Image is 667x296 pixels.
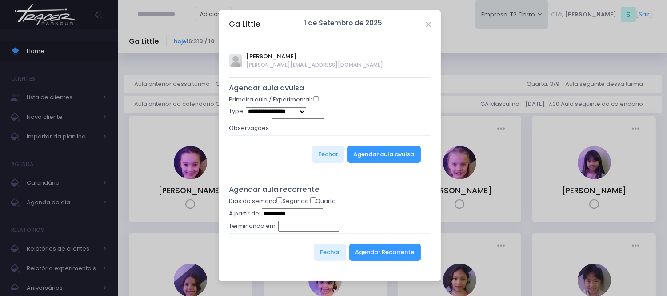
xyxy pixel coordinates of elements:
form: Dias da semana [229,197,431,271]
label: Terminando em: [229,222,277,231]
span: [PERSON_NAME][EMAIL_ADDRESS][DOMAIN_NAME] [247,61,383,69]
label: A partir de: [229,209,260,218]
button: Fechar [314,244,346,261]
button: Agendar Recorrente [349,244,421,261]
label: Quarta [310,197,336,206]
input: Quarta [310,197,316,203]
label: Type: [229,107,244,116]
button: Close [426,22,431,27]
button: Agendar aula avulsa [347,146,421,163]
button: Fechar [312,146,344,163]
h5: Agendar aula avulsa [229,84,431,93]
span: [PERSON_NAME] [247,52,383,61]
h5: Ga Little [229,19,260,30]
label: Primeira aula / Experimental: [229,95,312,104]
label: Observações: [229,124,270,133]
h6: 1 de Setembro de 2025 [304,19,383,27]
input: Segunda [276,197,282,203]
h5: Agendar aula recorrente [229,185,431,194]
label: Segunda [276,197,309,206]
